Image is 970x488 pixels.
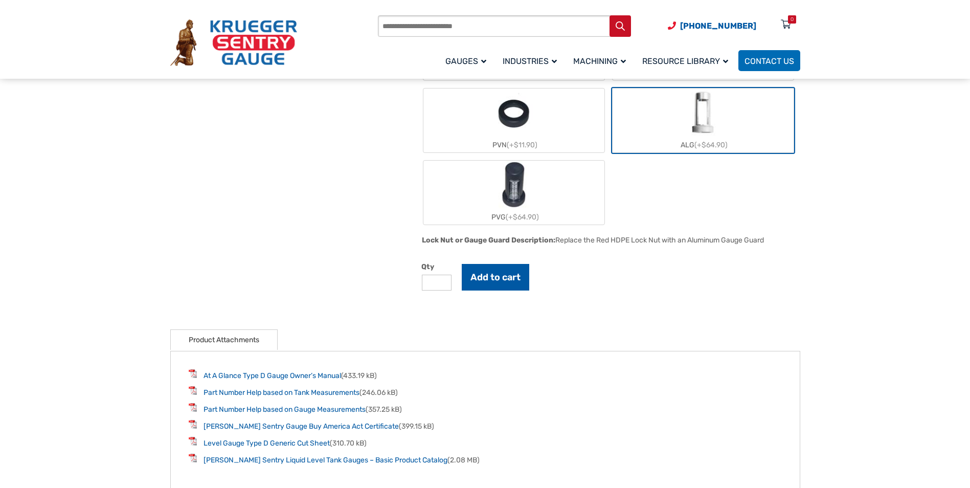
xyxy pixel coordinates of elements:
[613,88,794,152] label: ALG
[555,236,764,245] div: Replace the Red HDPE Lock Nut with an Aluminum Gauge Guard
[170,19,297,66] img: Krueger Sentry Gauge
[694,141,728,149] span: (+$64.90)
[204,439,330,448] a: Level Gauge Type D Generic Cut Sheet
[423,88,604,152] label: PVN
[204,405,366,414] a: Part Number Help based on Gauge Measurements
[439,49,497,73] a: Gauges
[189,403,782,415] li: (357.25 kB)
[567,49,636,73] a: Machining
[422,275,452,291] input: Product quantity
[189,454,782,465] li: (2.08 MB)
[204,388,359,397] a: Part Number Help based on Tank Measurements
[642,56,728,66] span: Resource Library
[423,161,604,225] label: PVG
[423,210,604,225] div: PVG
[189,420,782,432] li: (399.15 kB)
[791,15,794,24] div: 0
[189,369,782,381] li: (433.19 kB)
[189,330,259,350] a: Product Attachments
[573,56,626,66] span: Machining
[462,264,529,291] button: Add to cart
[745,56,794,66] span: Contact Us
[506,213,539,221] span: (+$64.90)
[497,49,567,73] a: Industries
[613,138,794,152] div: ALG
[189,386,782,398] li: (246.06 kB)
[422,236,555,245] span: Lock Nut or Gauge Guard Description:
[503,56,557,66] span: Industries
[507,141,537,149] span: (+$11.90)
[680,21,756,31] span: [PHONE_NUMBER]
[204,371,341,380] a: At A Glance Type D Gauge Owner’s Manual
[423,138,604,152] div: PVN
[668,19,756,32] a: Phone Number (920) 434-8860
[636,49,738,73] a: Resource Library
[204,456,447,464] a: [PERSON_NAME] Sentry Liquid Level Tank Gauges – Basic Product Catalog
[738,50,800,71] a: Contact Us
[445,56,486,66] span: Gauges
[204,422,399,431] a: [PERSON_NAME] Sentry Gauge Buy America Act Certificate
[189,437,782,449] li: (310.70 kB)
